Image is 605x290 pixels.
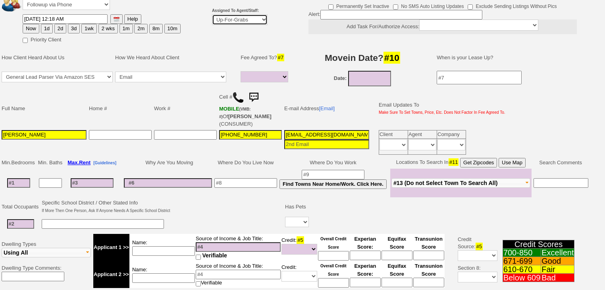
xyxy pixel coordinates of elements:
[541,265,574,274] td: Fair
[354,236,376,250] font: Experian Score:
[219,106,250,119] b: T-Mobile USA, Inc.
[373,88,507,129] td: Email Updates To
[42,208,170,213] font: If More Then One Person, Ask If Anyone Needs A Specific School District
[134,24,148,33] button: 2m
[429,46,590,70] td: When is your Lease Up?
[239,46,292,70] td: Fee Agreed To?
[81,24,97,33] button: 1wk
[79,160,91,165] span: Rent
[0,233,92,289] td: Dwelling Types Dwelling Type Comments:
[284,130,369,140] input: 1st Email - Question #0
[232,91,244,103] img: call.png
[23,38,28,43] input: Priority Client
[202,252,227,259] span: Verifiable
[468,1,557,10] label: Exclude Sending Listings Without Pics
[277,54,284,61] span: #7
[40,198,171,216] td: Specific School District / Other Stated Info
[284,140,369,149] input: 2nd Email
[23,34,61,43] label: Priority Client
[124,14,141,24] button: Help
[354,263,376,277] font: Experian Score:
[114,16,119,22] img: [calendar icon]
[393,4,398,10] input: No SMS Auto Listing Updates
[328,1,389,10] label: Permanently Set Inactive
[503,274,541,282] td: Below 609
[387,236,406,250] font: Equifax Score
[23,24,39,33] button: Now
[381,278,412,287] input: Ask Customer: Do You Know Your Equifax Credit Score
[503,265,541,274] td: 610-670
[379,130,408,139] td: Client
[195,261,281,288] td: Source of Income & Job Title: Verifiable
[393,180,498,186] span: #13 (Do not Select Town To Search All)
[391,178,530,188] button: #13 (Do not Select Town To Search All)
[281,261,318,288] td: Credit:
[413,251,444,260] input: Ask Customer: Do You Know Your Transunion Credit Score
[408,130,437,139] td: Agent
[281,234,318,261] td: Credit:
[218,88,283,129] td: Cell # Of (CONSUMER)
[387,263,406,277] font: Equifax Score
[93,161,116,165] b: [Guidelines]
[476,243,483,250] span: #5
[532,157,590,169] td: Search Comments
[319,105,335,111] a: [Email]
[32,13,575,70] u: Lore ip dolorsitam consectetur adipi Elitse Do, Eiu Temporin, UT, 10788 - l {etdo-magnaaliqu: eni...
[283,88,370,129] td: E-mail Address
[12,160,35,165] span: Bedrooms
[88,88,153,129] td: Home #
[503,240,574,249] td: Credit Scores
[318,278,349,288] input: Ask Customer: Do You Know Your Overall Credit Score
[153,88,218,129] td: Work #
[318,251,349,261] input: Ask Customer: Do You Know Your Overall Credit Score
[93,261,129,288] td: Applicant 2 >>
[547,0,593,6] a: Disable Client Notes
[71,178,114,188] input: #3
[415,263,443,277] font: Transunion Score
[379,110,505,115] font: Make Sure To Set Towns, Price, Etc. Does Not Factor In Fee Agreed To.
[541,274,574,282] td: Bad
[114,46,235,70] td: How We Heard About Client
[213,157,278,169] td: Where Do You Live Now
[449,158,459,166] span: #11
[212,8,259,13] b: Assigned To Agent/Staff:
[308,10,577,34] div: Alert:
[219,106,239,112] font: MOBILE
[302,170,364,179] input: #9
[320,237,347,249] font: Overall Credit Score
[149,24,163,33] button: 8m
[350,278,381,287] input: Ask Customer: Do You Know Your Experian Credit Score
[503,249,541,257] td: 700-850
[124,178,212,188] input: #6
[196,242,281,252] input: #4
[460,158,497,167] button: Get Zipcodes
[446,233,499,289] td: Credit Source: Section 8:
[4,249,28,256] span: Using All
[228,113,272,119] b: [PERSON_NAME]
[0,157,37,169] td: Min.
[0,8,23,12] font: 6 hours Ago
[0,0,23,12] b: [DATE]
[437,71,522,84] input: #7
[195,234,281,261] td: Source of Income & Job Title:
[0,198,40,216] td: Total Occupants
[396,159,526,165] nobr: Locations To Search In
[98,24,118,33] button: 2 wks
[32,70,52,77] a: [Reply]
[308,19,577,34] center: Add Task For/Authorize Access:
[468,4,473,10] input: Exclude Sending Listings Without Pics
[297,51,428,65] h3: Movein Date?
[123,157,213,169] td: Why Are You Moving
[7,219,34,229] input: #2
[580,13,592,19] font: Log
[164,24,181,33] button: 10m
[284,198,310,216] td: Has Pets
[129,234,195,261] td: Name:
[541,257,574,265] td: Good
[297,236,304,244] span: #5
[93,160,116,165] a: [Guidelines]
[279,179,387,189] button: Find Towns Near Home/Work. Click Here.
[196,270,281,279] input: #4
[437,130,466,139] td: Company
[41,24,53,33] button: 1d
